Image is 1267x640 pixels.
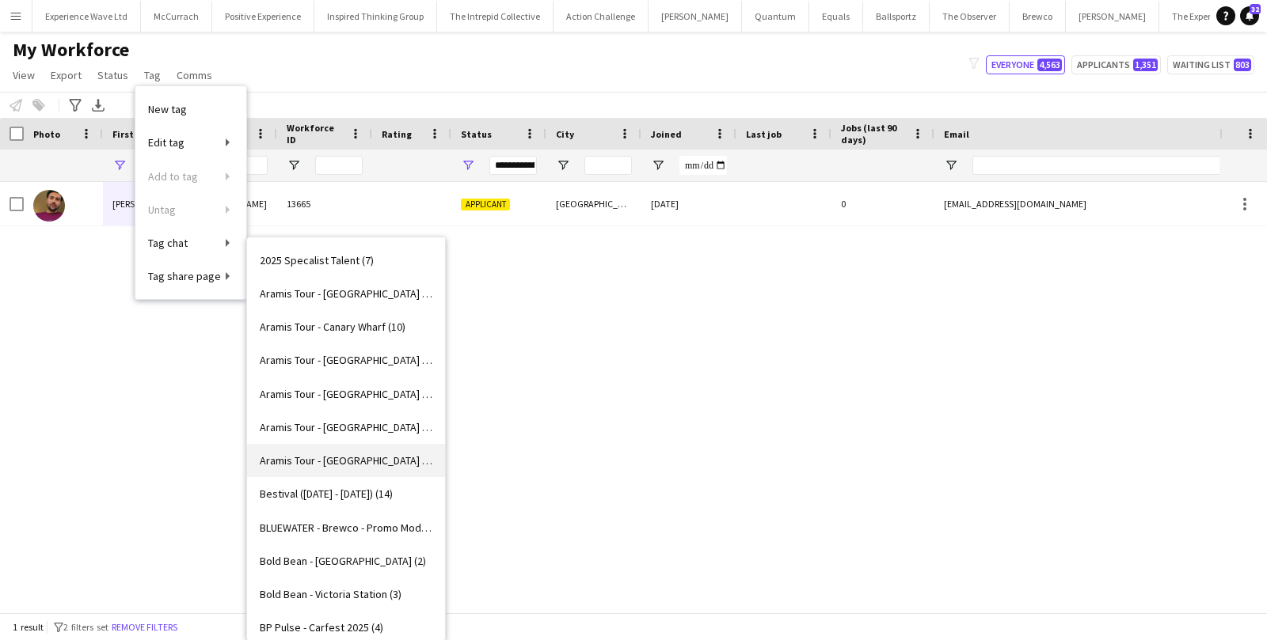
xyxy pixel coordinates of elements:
span: 32 [1250,4,1261,14]
div: 0 [831,182,934,225]
span: Last job [746,128,782,140]
button: Positive Experience [212,1,314,32]
button: Quantum [742,1,809,32]
span: Rating [382,128,412,140]
span: 1,351 [1133,59,1158,71]
input: Workforce ID Filter Input [315,156,363,175]
button: Open Filter Menu [287,158,301,172]
span: Comms [177,68,212,82]
div: [GEOGRAPHIC_DATA] [546,182,641,225]
span: 2 filters set [63,621,108,633]
button: McCurrach [141,1,212,32]
span: Email [944,128,969,140]
span: Export [51,68,82,82]
span: My Workforce [13,38,129,62]
input: Email Filter Input [972,156,1242,175]
button: The Observer [930,1,1010,32]
span: View [13,68,35,82]
button: Open Filter Menu [112,158,127,172]
span: Jobs (last 90 days) [841,122,906,146]
button: Brewco [1010,1,1066,32]
span: Joined [651,128,682,140]
button: Waiting list803 [1167,55,1254,74]
a: Status [91,65,135,85]
button: Experience Wave Ltd [32,1,141,32]
a: Comms [170,65,219,85]
span: Status [97,68,128,82]
img: Parag Katariya [33,190,65,222]
a: 32 [1240,6,1259,25]
div: [PERSON_NAME] [103,182,190,225]
button: Applicants1,351 [1071,55,1161,74]
button: Everyone4,563 [986,55,1065,74]
button: Open Filter Menu [556,158,570,172]
div: 13665 [277,182,372,225]
button: [PERSON_NAME] [649,1,742,32]
input: Last Name Filter Input [228,156,268,175]
span: Tag [144,68,161,82]
a: Tag [138,65,167,85]
div: [DATE] [641,182,736,225]
span: Workforce ID [287,122,344,146]
app-action-btn: Advanced filters [66,96,85,115]
span: First Name [112,128,161,140]
button: Open Filter Menu [651,158,665,172]
a: Export [44,65,88,85]
a: View [6,65,41,85]
button: Action Challenge [554,1,649,32]
input: Joined Filter Input [679,156,727,175]
button: Remove filters [108,619,181,636]
span: City [556,128,574,140]
span: Photo [33,128,60,140]
div: [EMAIL_ADDRESS][DOMAIN_NAME] [934,182,1251,225]
button: Ballsportz [863,1,930,32]
input: City Filter Input [584,156,632,175]
button: [PERSON_NAME] [1066,1,1159,32]
span: 803 [1234,59,1251,71]
span: 4,563 [1037,59,1062,71]
button: Open Filter Menu [461,158,475,172]
button: Inspired Thinking Group [314,1,437,32]
button: The Intrepid Collective [437,1,554,32]
button: Open Filter Menu [944,158,958,172]
span: Status [461,128,492,140]
button: Equals [809,1,863,32]
span: Applicant [461,199,510,210]
app-action-btn: Export XLSX [89,96,108,115]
